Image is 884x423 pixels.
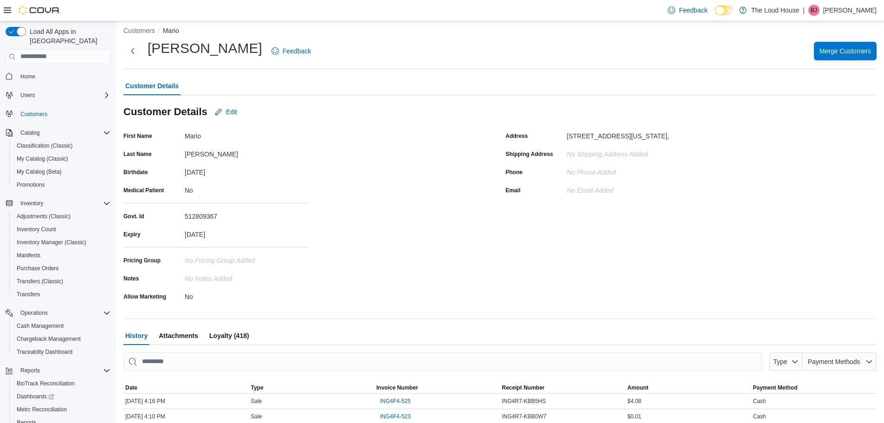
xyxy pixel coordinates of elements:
[226,107,237,117] span: Edit
[500,382,626,393] button: Receipt Number
[13,276,67,287] a: Transfers (Classic)
[13,224,110,235] span: Inventory Count
[13,250,44,261] a: Manifests
[9,249,114,262] button: Manifests
[13,320,67,332] a: Cash Management
[211,103,241,121] button: Edit
[13,153,110,164] span: My Catalog (Classic)
[17,90,39,101] button: Users
[13,346,76,358] a: Traceabilty Dashboard
[123,257,161,264] label: Pricing Group
[376,396,414,407] button: ING4F4-525
[13,140,110,151] span: Classification (Classic)
[814,42,877,60] button: Merge Customers
[715,6,735,15] input: Dark Mode
[567,147,691,158] div: No Shipping Address added
[9,210,114,223] button: Adjustments (Classic)
[17,291,40,298] span: Transfers
[13,140,77,151] a: Classification (Classic)
[9,377,114,390] button: BioTrack Reconciliation
[380,397,411,405] span: ING4F4-525
[185,209,309,220] div: 512809367
[9,152,114,165] button: My Catalog (Classic)
[808,358,860,365] span: Payment Methods
[567,183,614,194] div: No Email added
[17,213,71,220] span: Adjustments (Classic)
[2,70,114,83] button: Home
[502,397,546,405] span: ING4R7-KBB5HS
[9,319,114,332] button: Cash Management
[13,211,110,222] span: Adjustments (Classic)
[679,6,707,15] span: Feedback
[17,307,52,319] button: Operations
[249,382,375,393] button: Type
[20,129,39,137] span: Catalog
[13,404,110,415] span: Metrc Reconciliation
[13,333,110,345] span: Chargeback Management
[17,393,54,400] span: Dashboards
[567,129,669,140] div: [STREET_ADDRESS][US_STATE],
[13,179,110,190] span: Promotions
[17,181,45,189] span: Promotions
[9,262,114,275] button: Purchase Orders
[17,109,51,120] a: Customers
[374,382,500,393] button: Invoice Number
[185,227,309,238] div: [DATE]
[209,326,249,345] span: Loyalty (418)
[17,198,110,209] span: Inventory
[20,200,43,207] span: Inventory
[268,42,315,60] a: Feedback
[9,139,114,152] button: Classification (Classic)
[125,326,148,345] span: History
[185,289,309,300] div: No
[17,71,39,82] a: Home
[13,237,90,248] a: Inventory Manager (Classic)
[751,382,877,393] button: Payment Method
[13,166,110,177] span: My Catalog (Beta)
[13,289,44,300] a: Transfers
[283,46,311,56] span: Feedback
[13,250,110,261] span: Manifests
[17,142,73,150] span: Classification (Classic)
[123,293,166,300] label: Allow Marketing
[2,107,114,121] button: Customers
[769,352,803,371] button: Type
[13,166,65,177] a: My Catalog (Beta)
[13,289,110,300] span: Transfers
[17,90,110,101] span: Users
[2,126,114,139] button: Catalog
[753,413,766,420] span: Cash
[13,153,72,164] a: My Catalog (Classic)
[251,384,264,391] span: Type
[13,263,63,274] a: Purchase Orders
[13,179,49,190] a: Promotions
[502,384,545,391] span: Receipt Number
[376,384,418,391] span: Invoice Number
[823,5,877,16] p: [PERSON_NAME]
[123,169,148,176] label: Birthdate
[17,127,110,138] span: Catalog
[123,275,139,282] label: Notes
[803,5,805,16] p: |
[17,380,75,387] span: BioTrack Reconciliation
[17,335,81,343] span: Chargeback Management
[17,239,86,246] span: Inventory Manager (Classic)
[664,1,711,20] a: Feedback
[773,358,787,365] span: Type
[17,265,59,272] span: Purchase Orders
[13,263,110,274] span: Purchase Orders
[506,150,553,158] label: Shipping Address
[502,413,547,420] span: ING4R7-KBB0W7
[123,231,141,238] label: Expiry
[626,411,751,422] div: $0.01
[20,367,40,374] span: Reports
[185,183,309,194] div: No
[185,271,309,282] div: No Notes added
[9,390,114,403] a: Dashboards
[808,5,819,16] div: Brooke Jones
[811,5,817,16] span: BJ
[13,333,84,345] a: Chargeback Management
[159,326,198,345] span: Attachments
[17,322,64,330] span: Cash Management
[185,147,309,158] div: [PERSON_NAME]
